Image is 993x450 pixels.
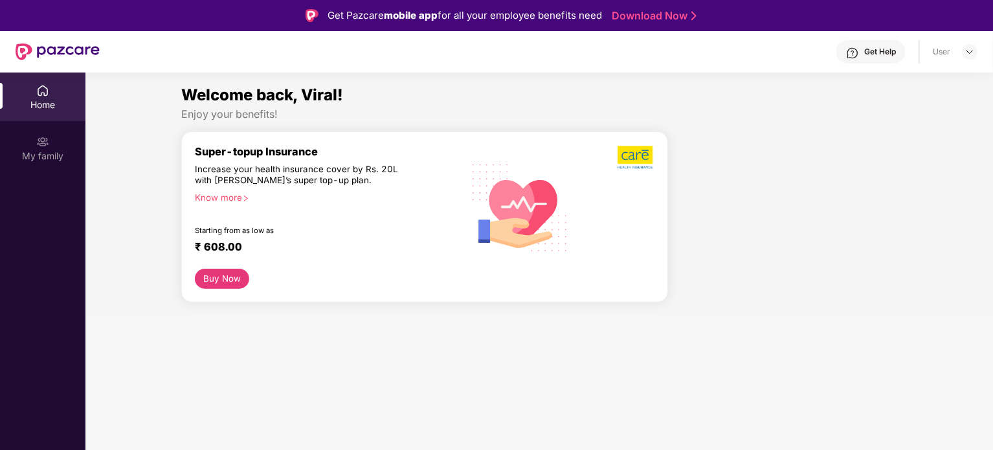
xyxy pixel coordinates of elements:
[965,47,975,57] img: svg+xml;base64,PHN2ZyBpZD0iRHJvcGRvd24tMzJ4MzIiIHhtbG5zPSJodHRwOi8vd3d3LnczLm9yZy8yMDAwL3N2ZyIgd2...
[195,240,450,256] div: ₹ 608.00
[16,43,100,60] img: New Pazcare Logo
[242,195,249,202] span: right
[306,9,318,22] img: Logo
[195,269,250,289] button: Buy Now
[933,47,950,57] div: User
[846,47,859,60] img: svg+xml;base64,PHN2ZyBpZD0iSGVscC0zMngzMiIgeG1sbnM9Imh0dHA6Ly93d3cudzMub3JnLzIwMDAvc3ZnIiB3aWR0aD...
[328,8,602,23] div: Get Pazcare for all your employee benefits need
[612,9,693,23] a: Download Now
[618,145,654,170] img: b5dec4f62d2307b9de63beb79f102df3.png
[195,226,408,235] div: Starting from as low as
[195,192,455,201] div: Know more
[691,9,697,23] img: Stroke
[195,164,407,187] div: Increase your health insurance cover by Rs. 20L with [PERSON_NAME]’s super top-up plan.
[463,148,578,265] img: svg+xml;base64,PHN2ZyB4bWxucz0iaHR0cDovL3d3dy53My5vcmcvMjAwMC9zdmciIHhtbG5zOnhsaW5rPSJodHRwOi8vd3...
[36,135,49,148] img: svg+xml;base64,PHN2ZyB3aWR0aD0iMjAiIGhlaWdodD0iMjAiIHZpZXdCb3g9IjAgMCAyMCAyMCIgZmlsbD0ibm9uZSIgeG...
[864,47,896,57] div: Get Help
[181,107,898,121] div: Enjoy your benefits!
[181,85,343,104] span: Welcome back, Viral!
[384,9,438,21] strong: mobile app
[36,84,49,97] img: svg+xml;base64,PHN2ZyBpZD0iSG9tZSIgeG1sbnM9Imh0dHA6Ly93d3cudzMub3JnLzIwMDAvc3ZnIiB3aWR0aD0iMjAiIG...
[195,145,463,158] div: Super-topup Insurance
